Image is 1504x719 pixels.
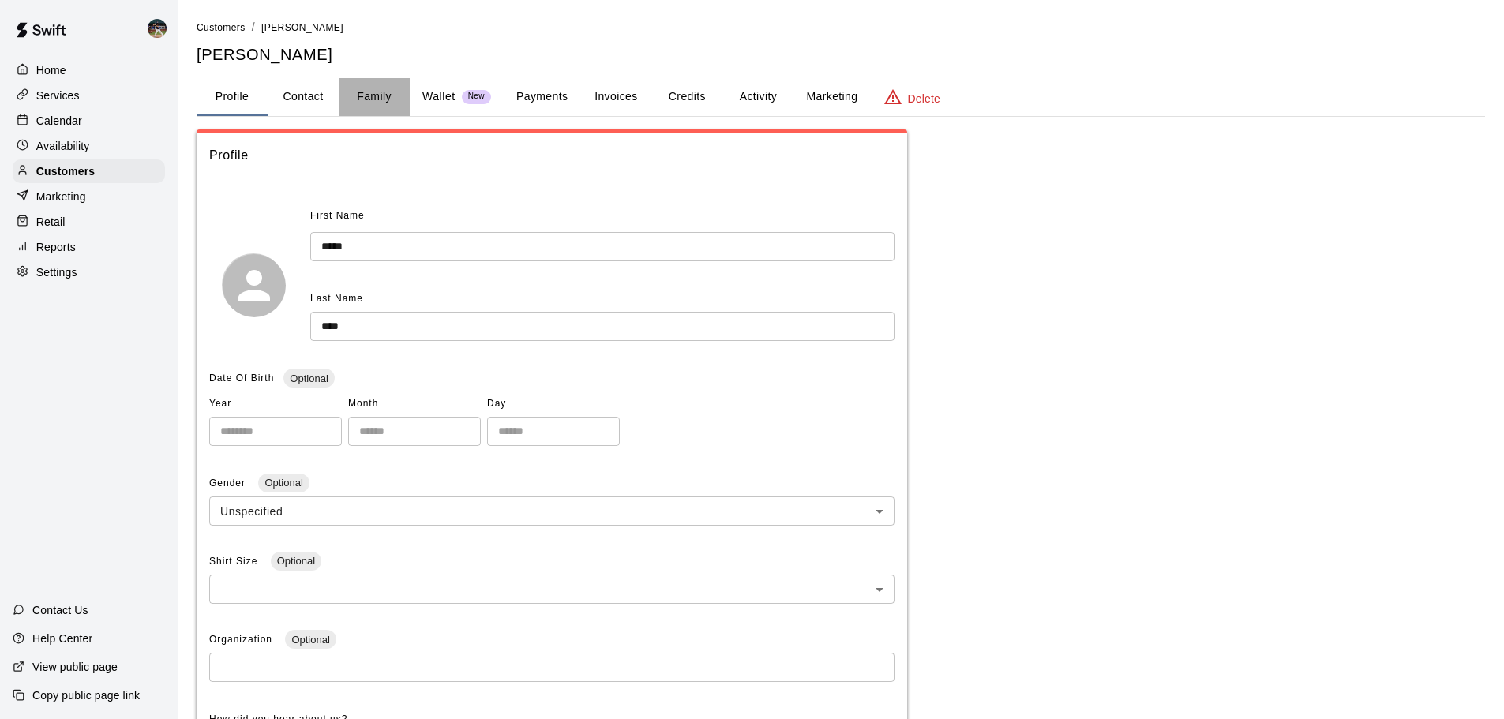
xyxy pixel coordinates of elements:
[13,260,165,284] a: Settings
[209,634,276,645] span: Organization
[261,22,343,33] span: [PERSON_NAME]
[209,477,249,489] span: Gender
[13,109,165,133] a: Calendar
[310,293,363,304] span: Last Name
[197,78,268,116] button: Profile
[36,189,86,204] p: Marketing
[580,78,651,116] button: Invoices
[504,78,580,116] button: Payments
[144,13,178,44] div: Nolan Gilbert
[32,602,88,618] p: Contact Us
[13,134,165,158] a: Availability
[283,373,334,384] span: Optional
[36,62,66,78] p: Home
[722,78,793,116] button: Activity
[209,556,261,567] span: Shirt Size
[422,88,456,105] p: Wallet
[32,631,92,646] p: Help Center
[36,264,77,280] p: Settings
[197,19,1485,36] nav: breadcrumb
[310,204,365,229] span: First Name
[348,391,481,417] span: Month
[197,21,246,33] a: Customers
[252,19,255,36] li: /
[13,84,165,107] a: Services
[487,391,620,417] span: Day
[462,92,491,102] span: New
[32,687,140,703] p: Copy public page link
[13,185,165,208] a: Marketing
[209,391,342,417] span: Year
[36,138,90,154] p: Availability
[36,113,82,129] p: Calendar
[36,214,66,230] p: Retail
[339,78,410,116] button: Family
[793,78,870,116] button: Marketing
[209,496,895,526] div: Unspecified
[13,235,165,259] a: Reports
[148,19,167,38] img: Nolan Gilbert
[209,373,274,384] span: Date Of Birth
[13,159,165,183] a: Customers
[197,78,1485,116] div: basic tabs example
[651,78,722,116] button: Credits
[285,634,336,646] span: Optional
[36,239,76,255] p: Reports
[271,555,321,567] span: Optional
[197,22,246,33] span: Customers
[13,210,165,234] a: Retail
[258,477,309,489] span: Optional
[36,163,95,179] p: Customers
[36,88,80,103] p: Services
[908,91,940,107] p: Delete
[32,659,118,675] p: View public page
[197,44,1485,66] h5: [PERSON_NAME]
[13,58,165,82] a: Home
[209,145,895,166] span: Profile
[268,78,339,116] button: Contact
